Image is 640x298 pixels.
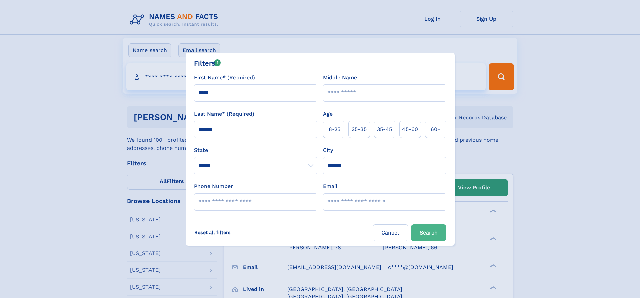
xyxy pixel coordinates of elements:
[323,182,337,190] label: Email
[323,74,357,82] label: Middle Name
[194,58,221,68] div: Filters
[377,125,392,133] span: 35‑45
[190,224,235,241] label: Reset all filters
[323,110,333,118] label: Age
[194,110,254,118] label: Last Name* (Required)
[402,125,418,133] span: 45‑60
[352,125,367,133] span: 25‑35
[431,125,441,133] span: 60+
[194,146,317,154] label: State
[194,74,255,82] label: First Name* (Required)
[194,182,233,190] label: Phone Number
[373,224,408,241] label: Cancel
[323,146,333,154] label: City
[327,125,340,133] span: 18‑25
[411,224,446,241] button: Search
